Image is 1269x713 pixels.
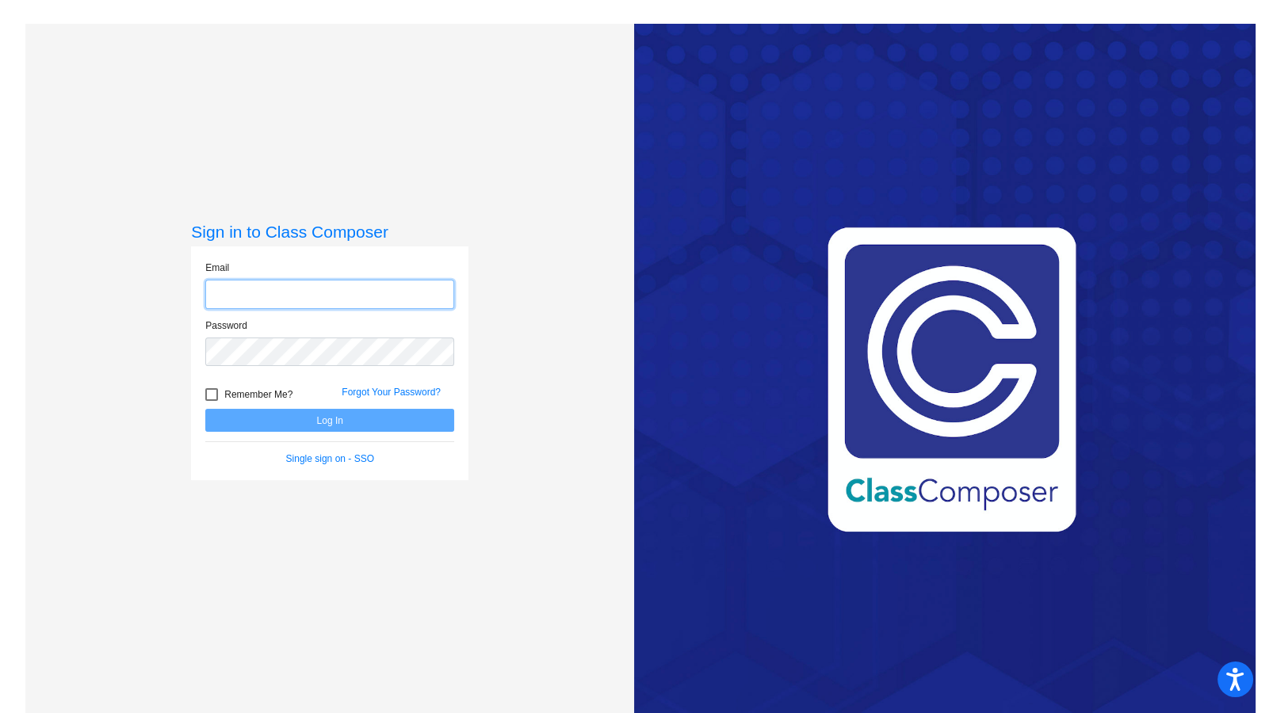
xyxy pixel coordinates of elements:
a: Single sign on - SSO [286,453,374,464]
a: Forgot Your Password? [342,387,441,398]
h3: Sign in to Class Composer [191,222,468,242]
button: Log In [205,409,454,432]
label: Password [205,318,247,333]
label: Email [205,261,229,275]
span: Remember Me? [224,385,292,404]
